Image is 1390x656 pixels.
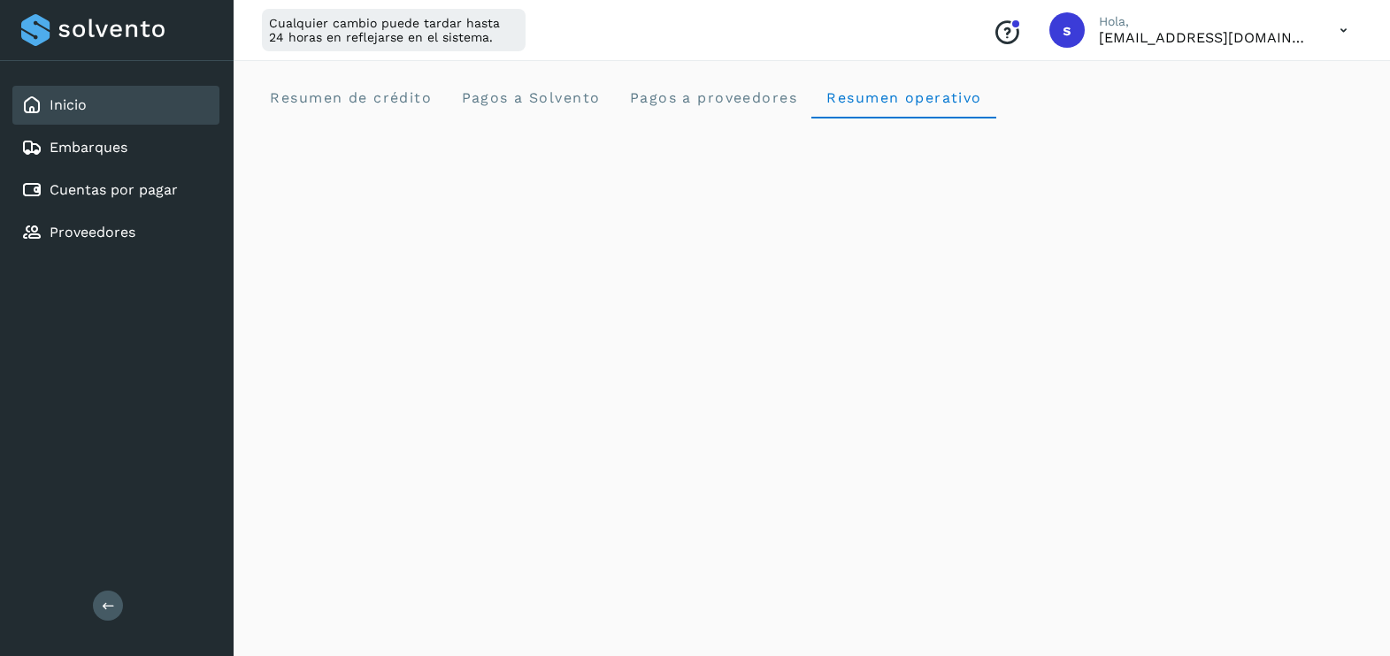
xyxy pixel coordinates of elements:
[1099,29,1311,46] p: smedina@niagarawater.com
[12,171,219,210] div: Cuentas por pagar
[269,89,432,106] span: Resumen de crédito
[50,96,87,113] a: Inicio
[50,139,127,156] a: Embarques
[460,89,600,106] span: Pagos a Solvento
[826,89,982,106] span: Resumen operativo
[1099,14,1311,29] p: Hola,
[50,224,135,240] a: Proveedores
[262,9,526,51] div: Cualquier cambio puede tardar hasta 24 horas en reflejarse en el sistema.
[12,86,219,125] div: Inicio
[628,89,797,106] span: Pagos a proveedores
[12,128,219,167] div: Embarques
[50,181,178,198] a: Cuentas por pagar
[12,213,219,252] div: Proveedores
